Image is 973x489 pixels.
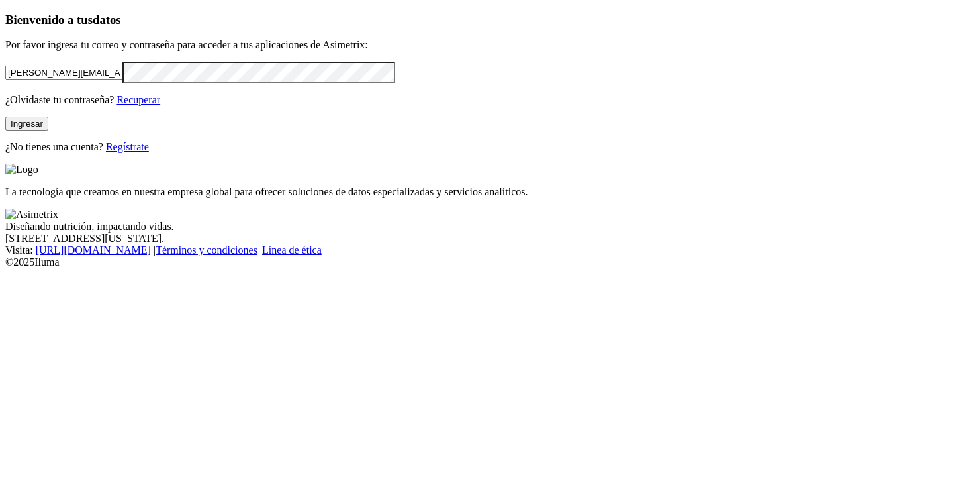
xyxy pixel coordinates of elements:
[5,244,968,256] div: Visita : | |
[5,117,48,131] button: Ingresar
[5,233,968,244] div: [STREET_ADDRESS][US_STATE].
[5,141,968,153] p: ¿No tienes una cuenta?
[5,256,968,268] div: © 2025 Iluma
[5,164,38,176] img: Logo
[116,94,160,105] a: Recuperar
[93,13,121,27] span: datos
[262,244,322,256] a: Línea de ética
[5,13,968,27] h3: Bienvenido a tus
[5,66,122,80] input: Tu correo
[5,94,968,106] p: ¿Olvidaste tu contraseña?
[5,39,968,51] p: Por favor ingresa tu correo y contraseña para acceder a tus aplicaciones de Asimetrix:
[156,244,257,256] a: Términos y condiciones
[5,186,968,198] p: La tecnología que creamos en nuestra empresa global para ofrecer soluciones de datos especializad...
[5,209,58,221] img: Asimetrix
[5,221,968,233] div: Diseñando nutrición, impactando vidas.
[106,141,149,152] a: Regístrate
[36,244,151,256] a: [URL][DOMAIN_NAME]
